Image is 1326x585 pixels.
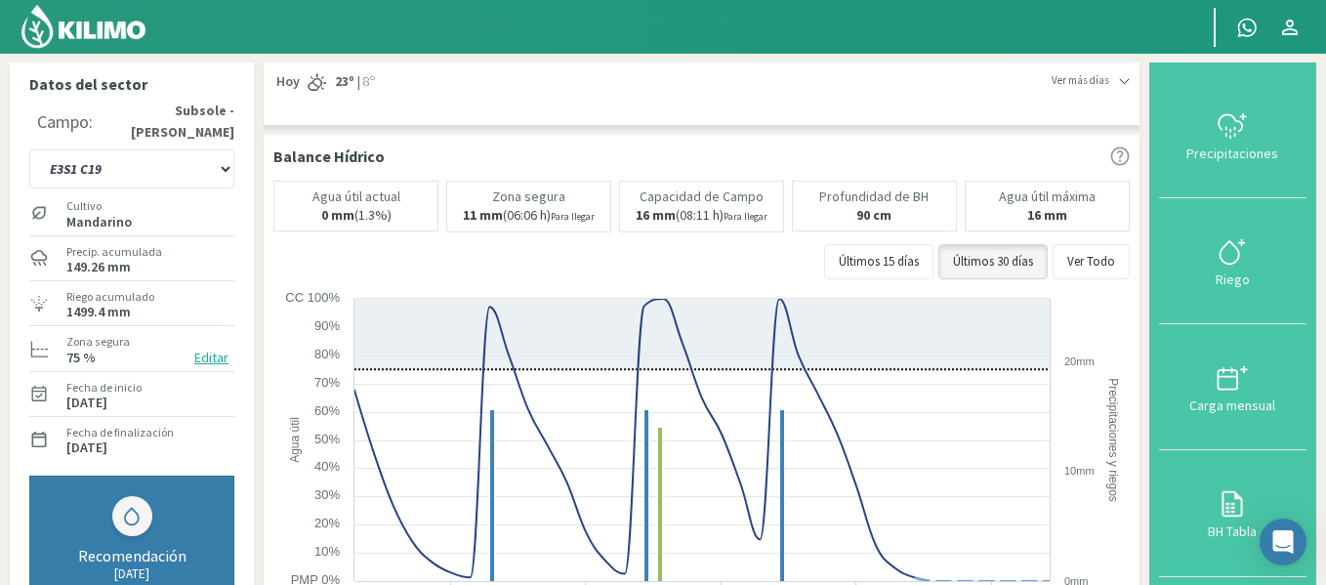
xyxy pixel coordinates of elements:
button: Riego [1159,198,1306,324]
span: | [357,72,360,92]
label: Cultivo [66,197,132,215]
strong: Subsole - [PERSON_NAME] [93,101,234,143]
p: Datos del sector [29,72,234,96]
button: Editar [188,347,234,369]
label: Mandarino [66,216,132,229]
div: [DATE] [50,565,214,582]
small: Para llegar [551,210,595,223]
small: Para llegar [724,210,767,223]
text: 20mm [1064,355,1095,367]
label: [DATE] [66,441,107,454]
text: 50% [314,432,340,446]
label: Fecha de inicio [66,379,142,397]
button: Precipitaciones [1159,72,1306,198]
label: Riego acumulado [66,288,154,306]
div: Precipitaciones [1165,146,1301,160]
button: Últimos 30 días [938,244,1048,279]
span: Hoy [273,72,300,92]
p: (08:11 h) [636,208,767,224]
button: BH Tabla [1159,450,1306,576]
img: Kilimo [20,3,147,50]
text: 60% [314,403,340,418]
b: 16 mm [636,206,676,224]
b: 0 mm [321,206,354,224]
p: Zona segura [492,189,565,204]
label: Zona segura [66,333,130,351]
text: Precipitaciones y riegos [1106,378,1120,502]
b: 16 mm [1027,206,1067,224]
label: 75 % [66,352,96,364]
strong: 23º [335,72,354,90]
div: BH Tabla [1165,524,1301,538]
div: Carga mensual [1165,398,1301,412]
div: Open Intercom Messenger [1260,519,1306,565]
b: 90 cm [856,206,891,224]
div: Riego [1165,272,1301,286]
label: 1499.4 mm [66,306,131,318]
text: CC 100% [285,290,340,305]
text: Agua útil [288,417,302,463]
text: 10% [314,544,340,559]
text: 70% [314,375,340,390]
button: Últimos 15 días [824,244,933,279]
label: Precip. acumulada [66,243,162,261]
span: 8º [360,72,375,92]
div: Recomendación [50,546,214,565]
text: 10mm [1064,465,1095,477]
p: Profundidad de BH [819,189,929,204]
label: [DATE] [66,397,107,409]
text: 80% [314,347,340,361]
label: Fecha de finalización [66,424,174,441]
p: Agua útil máxima [999,189,1096,204]
text: 40% [314,459,340,474]
text: 90% [314,318,340,333]
p: Balance Hídrico [273,145,385,168]
button: Ver Todo [1053,244,1130,279]
label: 149.26 mm [66,261,131,273]
p: (1.3%) [321,208,392,223]
p: Capacidad de Campo [640,189,764,204]
text: 30% [314,487,340,502]
p: Agua útil actual [312,189,400,204]
div: Campo: [37,112,93,132]
b: 11 mm [463,206,503,224]
span: Ver más días [1052,72,1109,89]
p: (06:06 h) [463,208,595,224]
text: 20% [314,516,340,530]
button: Carga mensual [1159,324,1306,450]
